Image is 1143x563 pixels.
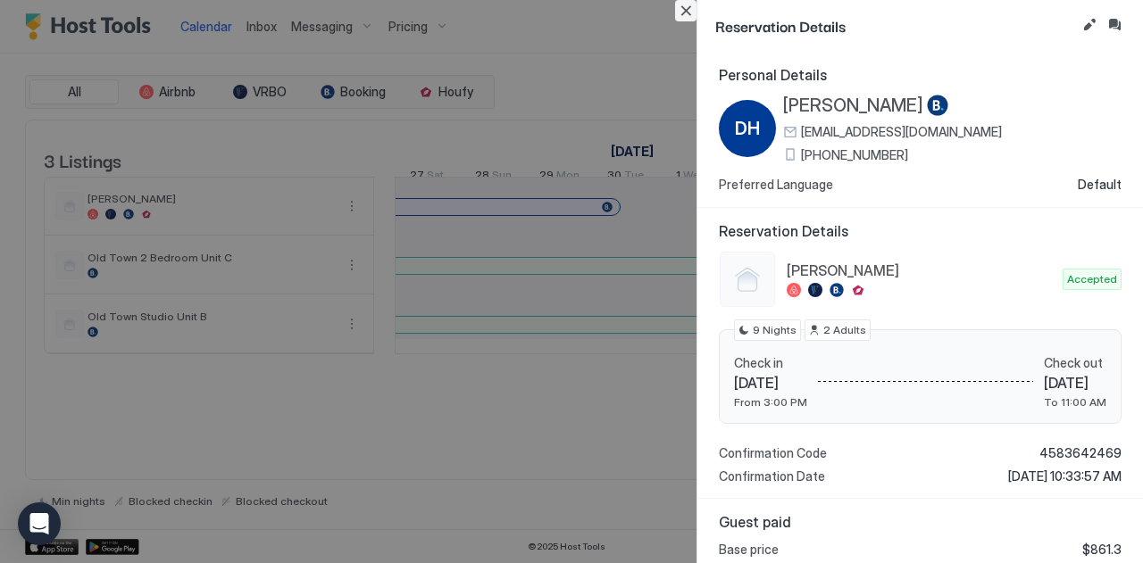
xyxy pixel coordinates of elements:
[801,147,908,163] span: [PHONE_NUMBER]
[719,66,1122,84] span: Personal Details
[734,374,807,392] span: [DATE]
[1104,14,1125,36] button: Inbox
[719,222,1122,240] span: Reservation Details
[1082,542,1122,558] span: $861.3
[1067,271,1117,287] span: Accepted
[18,502,61,545] div: Open Intercom Messenger
[719,177,833,193] span: Preferred Language
[787,261,1055,279] span: [PERSON_NAME]
[1008,468,1122,484] span: [DATE] 10:33:57 AM
[823,322,866,338] span: 2 Adults
[734,395,807,409] span: From 3:00 PM
[1039,445,1122,461] span: 4583642469
[753,322,797,338] span: 9 Nights
[735,115,760,142] span: DH
[719,445,827,461] span: Confirmation Code
[1044,395,1106,409] span: To 11:00 AM
[801,124,1002,140] span: [EMAIL_ADDRESS][DOMAIN_NAME]
[734,355,807,371] span: Check in
[719,542,779,558] span: Base price
[719,468,825,484] span: Confirmation Date
[1044,374,1106,392] span: [DATE]
[719,513,1122,531] span: Guest paid
[1079,14,1100,36] button: Edit reservation
[1044,355,1106,371] span: Check out
[715,14,1075,37] span: Reservation Details
[1078,177,1122,193] span: Default
[783,95,923,117] span: [PERSON_NAME]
